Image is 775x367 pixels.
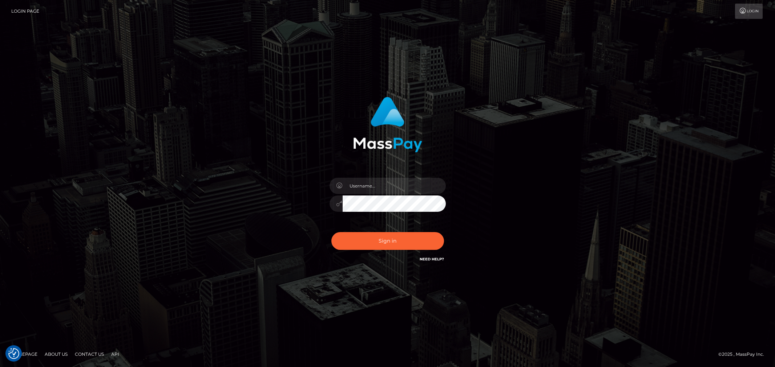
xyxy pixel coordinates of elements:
a: Login Page [11,4,39,19]
a: API [108,349,122,360]
a: Need Help? [420,257,444,261]
img: Revisit consent button [8,348,19,359]
div: © 2025 , MassPay Inc. [718,350,770,358]
a: About Us [42,349,70,360]
input: Username... [343,178,446,194]
a: Contact Us [72,349,107,360]
img: MassPay Login [353,97,422,152]
button: Consent Preferences [8,348,19,359]
a: Homepage [8,349,40,360]
button: Sign in [331,232,444,250]
a: Login [735,4,763,19]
